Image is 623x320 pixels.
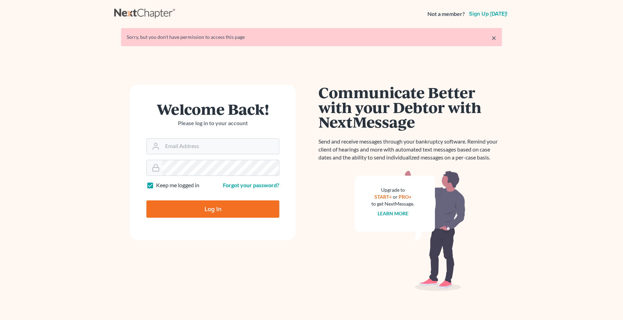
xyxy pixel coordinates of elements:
label: Keep me logged in [156,181,199,189]
a: Learn more [378,210,408,216]
a: START+ [374,194,392,200]
strong: Not a member? [427,10,465,18]
p: Please log in to your account [146,119,279,127]
span: or [393,194,398,200]
p: Send and receive messages through your bankruptcy software. Remind your client of hearings and mo... [318,138,502,162]
input: Email Address [162,139,279,154]
div: Sorry, but you don't have permission to access this page [127,34,496,41]
h1: Welcome Back! [146,102,279,116]
img: nextmessage_bg-59042aed3d76b12b5cd301f8e5b87938c9018125f34e5fa2b7a6b67550977c72.svg [355,170,466,291]
input: Log In [146,200,279,218]
a: Sign up [DATE]! [468,11,509,17]
div: Upgrade to [371,187,414,193]
a: PRO+ [399,194,412,200]
h1: Communicate Better with your Debtor with NextMessage [318,85,502,129]
a: × [491,34,496,42]
a: Forgot your password? [223,182,279,188]
div: to get NextMessage. [371,200,414,207]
